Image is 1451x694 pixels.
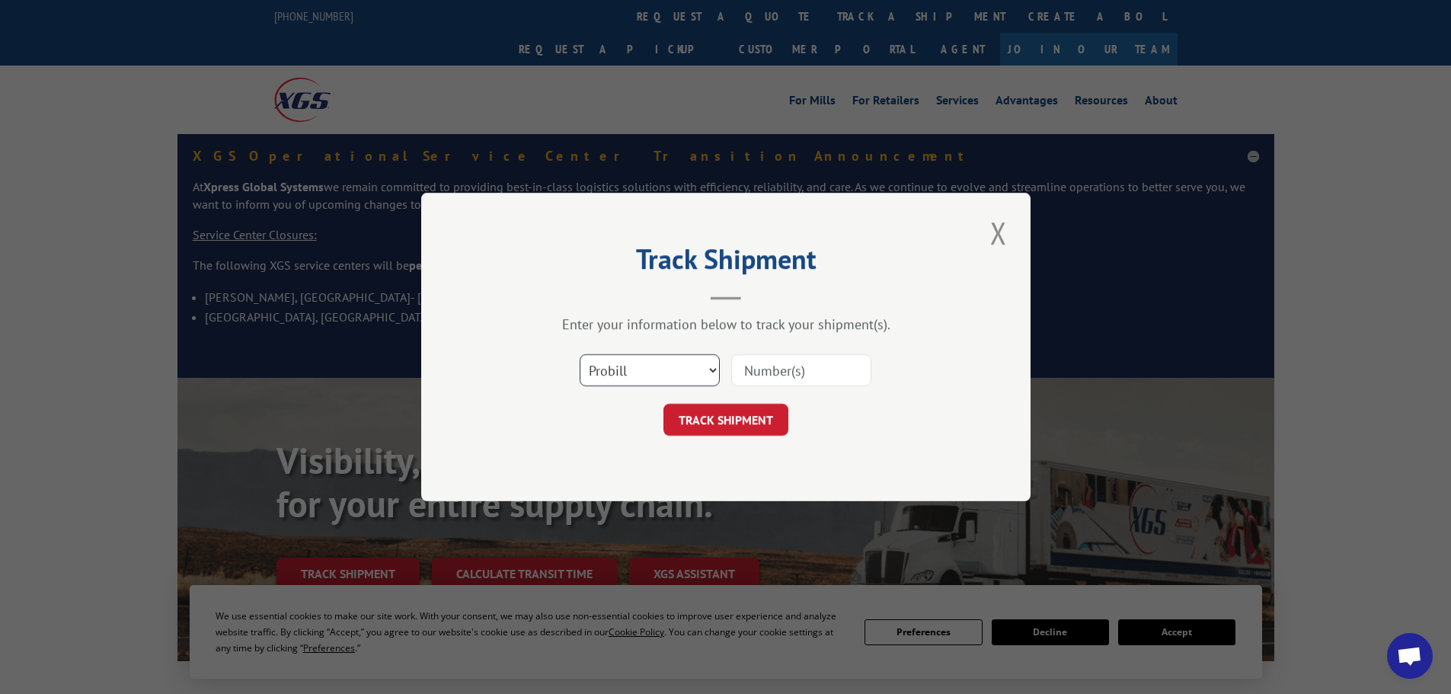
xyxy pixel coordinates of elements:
[497,315,954,333] div: Enter your information below to track your shipment(s).
[986,212,1012,254] button: Close modal
[1387,633,1433,679] a: Open chat
[731,354,871,386] input: Number(s)
[497,248,954,277] h2: Track Shipment
[663,404,788,436] button: TRACK SHIPMENT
